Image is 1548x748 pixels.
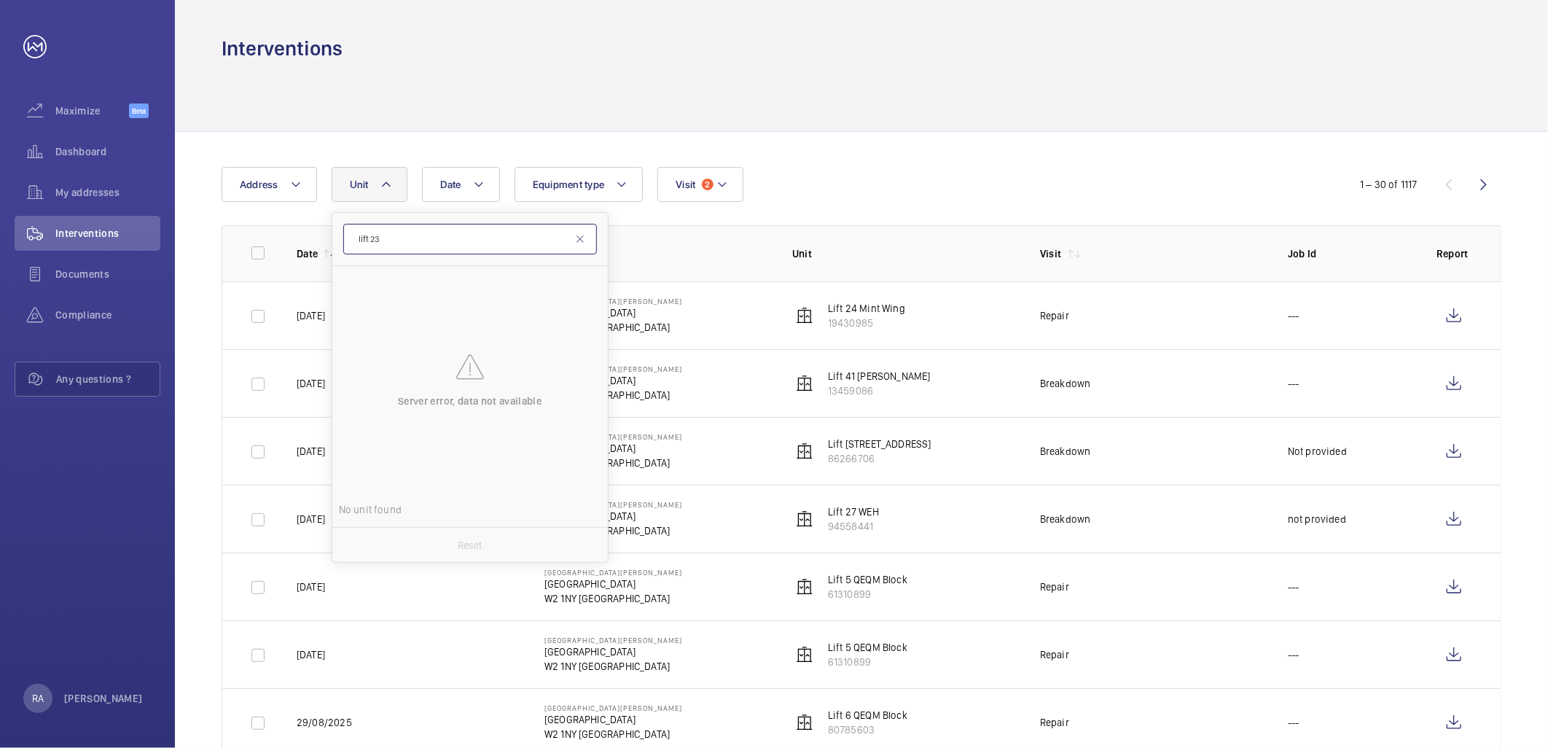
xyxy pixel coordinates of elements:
[55,267,160,281] span: Documents
[544,432,682,441] p: [GEOGRAPHIC_DATA][PERSON_NAME]
[796,578,813,596] img: elevator.svg
[1288,246,1413,261] p: Job Id
[1288,512,1346,526] p: not provided
[796,510,813,528] img: elevator.svg
[297,308,325,323] p: [DATE]
[828,708,907,722] p: Lift 6 QEQM Block
[222,167,317,202] button: Address
[828,572,907,587] p: Lift 5 QEQM Block
[544,365,682,373] p: [GEOGRAPHIC_DATA][PERSON_NAME]
[796,307,813,324] img: elevator.svg
[702,179,714,190] span: 2
[129,104,149,118] span: Beta
[544,712,682,727] p: [GEOGRAPHIC_DATA]
[796,714,813,731] img: elevator.svg
[55,185,160,200] span: My addresses
[1040,512,1091,526] div: Breakdown
[544,509,682,523] p: [GEOGRAPHIC_DATA]
[422,167,500,202] button: Date
[1040,308,1069,323] div: Repair
[828,504,879,519] p: Lift 27 WEH
[55,308,160,322] span: Compliance
[515,167,644,202] button: Equipment type
[1436,246,1471,261] p: Report
[55,226,160,241] span: Interventions
[544,305,682,320] p: [GEOGRAPHIC_DATA]
[343,224,597,254] input: Search by unit or address
[828,369,931,383] p: Lift 41 [PERSON_NAME]
[544,441,682,456] p: [GEOGRAPHIC_DATA]
[544,568,682,577] p: [GEOGRAPHIC_DATA][PERSON_NAME]
[1288,376,1299,391] p: ---
[792,246,1017,261] p: Unit
[828,451,931,466] p: 86266706
[297,715,352,730] p: 29/08/2025
[1288,308,1299,323] p: ---
[297,580,325,594] p: [DATE]
[240,179,278,190] span: Address
[544,659,682,674] p: W2 1NY [GEOGRAPHIC_DATA]
[544,500,682,509] p: [GEOGRAPHIC_DATA][PERSON_NAME]
[222,35,343,62] h1: Interventions
[544,577,682,591] p: [GEOGRAPHIC_DATA]
[1288,647,1299,662] p: ---
[1288,715,1299,730] p: ---
[828,383,931,398] p: 13459086
[1040,376,1091,391] div: Breakdown
[828,640,907,655] p: Lift 5 QEQM Block
[297,647,325,662] p: [DATE]
[1288,444,1347,459] p: Not provided
[544,373,682,388] p: [GEOGRAPHIC_DATA]
[544,644,682,659] p: [GEOGRAPHIC_DATA]
[458,538,482,553] p: Reset
[828,519,879,534] p: 94558441
[544,297,682,305] p: [GEOGRAPHIC_DATA][PERSON_NAME]
[657,167,743,202] button: Visit2
[297,444,325,459] p: [DATE]
[1040,246,1062,261] p: Visit
[55,104,129,118] span: Maximize
[398,394,542,408] p: Server error, data not available
[828,722,907,737] p: 80785603
[544,727,682,741] p: W2 1NY [GEOGRAPHIC_DATA]
[64,691,143,706] p: [PERSON_NAME]
[828,587,907,601] p: 61310899
[332,167,407,202] button: Unit
[1040,580,1069,594] div: Repair
[796,646,813,663] img: elevator.svg
[1040,647,1069,662] div: Repair
[1040,444,1091,459] div: Breakdown
[796,375,813,392] img: elevator.svg
[297,512,325,526] p: [DATE]
[828,655,907,669] p: 61310899
[332,492,608,527] li: No unit found
[544,523,682,538] p: W2 1NY [GEOGRAPHIC_DATA]
[544,456,682,470] p: W2 1NY [GEOGRAPHIC_DATA]
[533,179,605,190] span: Equipment type
[1360,177,1418,192] div: 1 – 30 of 1117
[297,376,325,391] p: [DATE]
[828,437,931,451] p: Lift [STREET_ADDRESS]
[32,691,44,706] p: RA
[828,301,905,316] p: Lift 24 Mint Wing
[828,316,905,330] p: 19430985
[544,704,682,712] p: [GEOGRAPHIC_DATA][PERSON_NAME]
[544,591,682,606] p: W2 1NY [GEOGRAPHIC_DATA]
[544,636,682,644] p: [GEOGRAPHIC_DATA][PERSON_NAME]
[1040,715,1069,730] div: Repair
[1288,580,1299,594] p: ---
[544,388,682,402] p: W2 1NY [GEOGRAPHIC_DATA]
[544,320,682,335] p: W2 1NY [GEOGRAPHIC_DATA]
[56,372,160,386] span: Any questions ?
[544,246,769,261] p: Address
[350,179,369,190] span: Unit
[676,179,695,190] span: Visit
[796,443,813,460] img: elevator.svg
[55,144,160,159] span: Dashboard
[440,179,461,190] span: Date
[297,246,318,261] p: Date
